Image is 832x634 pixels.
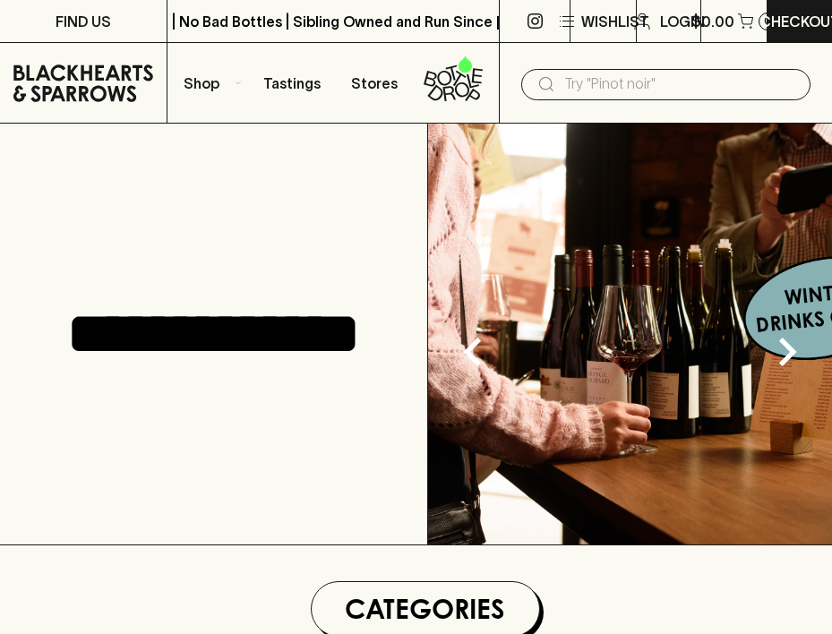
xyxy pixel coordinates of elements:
[660,11,705,32] p: Login
[351,73,398,94] p: Stores
[56,11,111,32] p: FIND US
[184,73,219,94] p: Shop
[167,43,251,123] button: Shop
[319,589,532,629] h1: Categories
[333,43,416,123] a: Stores
[437,316,509,388] button: Previous
[250,43,333,123] a: Tastings
[263,73,321,94] p: Tastings
[581,11,649,32] p: Wishlist
[691,11,734,32] p: $0.00
[428,124,832,544] img: optimise
[751,316,823,388] button: Next
[564,70,796,99] input: Try "Pinot noir"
